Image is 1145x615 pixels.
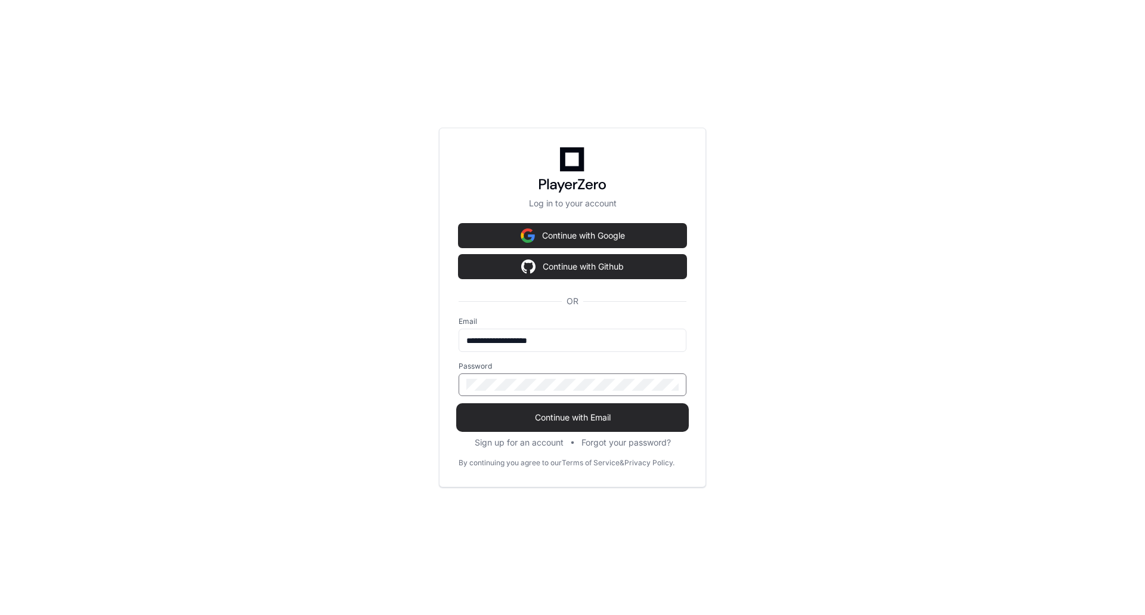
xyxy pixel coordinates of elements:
div: & [620,458,624,468]
button: Sign up for an account [475,437,564,449]
a: Terms of Service [562,458,620,468]
span: OR [562,295,583,307]
label: Email [459,317,686,326]
a: Privacy Policy. [624,458,674,468]
button: Continue with Email [459,406,686,429]
span: Continue with Email [459,412,686,424]
label: Password [459,361,686,371]
button: Forgot your password? [581,437,671,449]
p: Log in to your account [459,197,686,209]
img: Sign in with google [521,255,536,279]
img: Sign in with google [521,224,535,248]
button: Continue with Github [459,255,686,279]
div: By continuing you agree to our [459,458,562,468]
button: Continue with Google [459,224,686,248]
